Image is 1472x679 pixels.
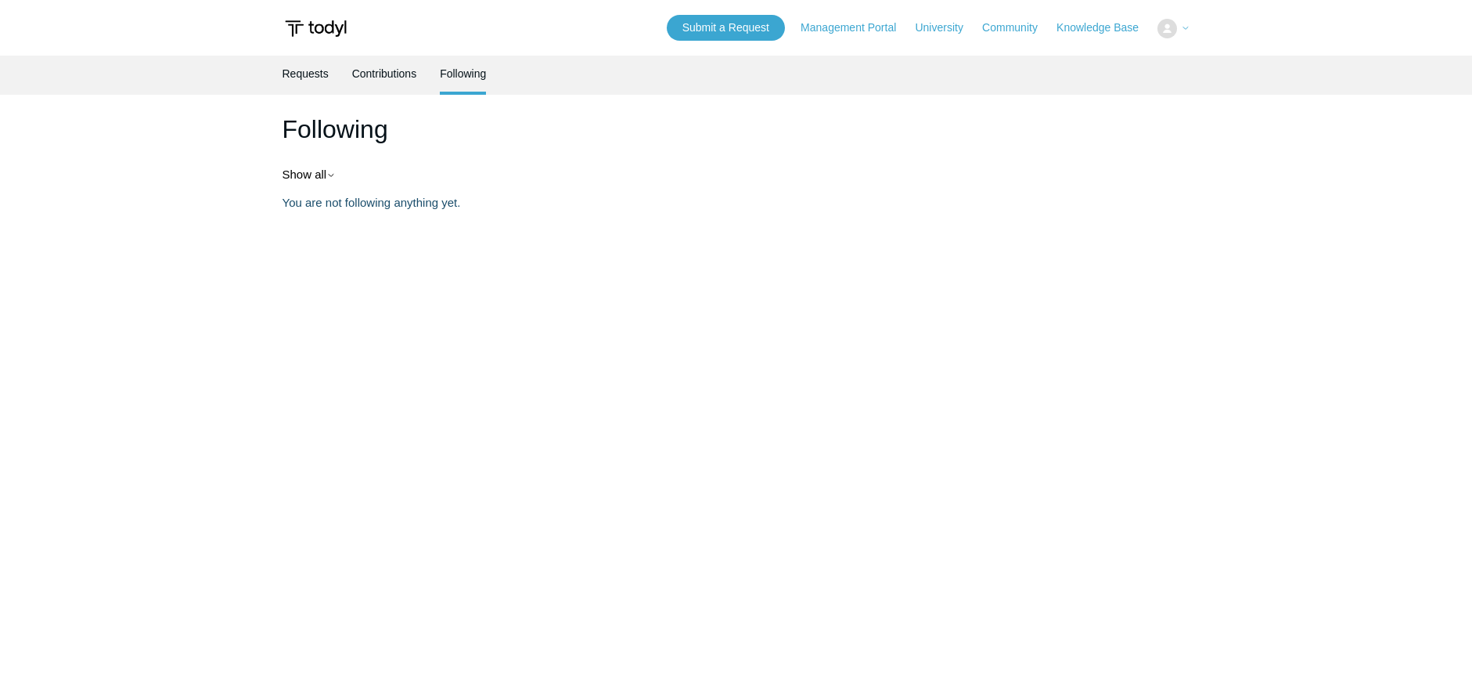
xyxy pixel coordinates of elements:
[1056,20,1154,36] a: Knowledge Base
[915,20,978,36] a: University
[352,56,417,92] a: Contributions
[283,56,329,92] a: Requests
[667,15,785,41] a: Submit a Request
[283,110,1190,148] h1: Following
[982,20,1053,36] a: Community
[283,168,337,181] button: Show all
[801,20,912,36] a: Management Portal
[283,14,349,43] img: Todyl Support Center Help Center home page
[440,56,486,92] a: Following
[283,194,1190,212] p: You are not following anything yet.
